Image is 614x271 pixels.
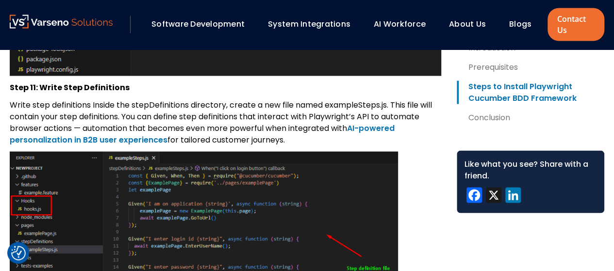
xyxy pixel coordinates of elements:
a: AI-powered personalization in B2B user experiences [10,122,395,145]
a: Software Development [151,18,245,30]
a: Contact Us [548,8,604,41]
a: AI Workforce [374,18,426,30]
a: About Us [449,18,486,30]
div: AI Workforce [369,16,439,32]
a: Blogs [509,18,531,30]
a: Prerequisites [457,61,604,73]
a: Facebook [465,187,484,205]
a: Steps to Install Playwright Cucumber BDD Framework [457,80,604,104]
div: Software Development [147,16,258,32]
a: Varseno Solutions – Product Engineering & IT Services [10,15,113,34]
div: About Us [444,16,499,32]
div: System Integrations [263,16,364,32]
a: LinkedIn [503,187,523,205]
img: Revisit consent button [11,246,26,260]
button: Cookie Settings [11,246,26,260]
div: Like what you see? Share with a friend. [465,158,597,181]
a: Conclusion [457,112,604,123]
img: Varseno Solutions – Product Engineering & IT Services [10,15,113,28]
a: X [484,187,503,205]
p: Write step definitions Inside the stepDefinitions directory, create a new file named exampleSteps... [10,99,441,145]
a: System Integrations [268,18,350,30]
div: Blogs [504,16,545,32]
strong: Step 11: Write Step Definitions [10,81,130,93]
